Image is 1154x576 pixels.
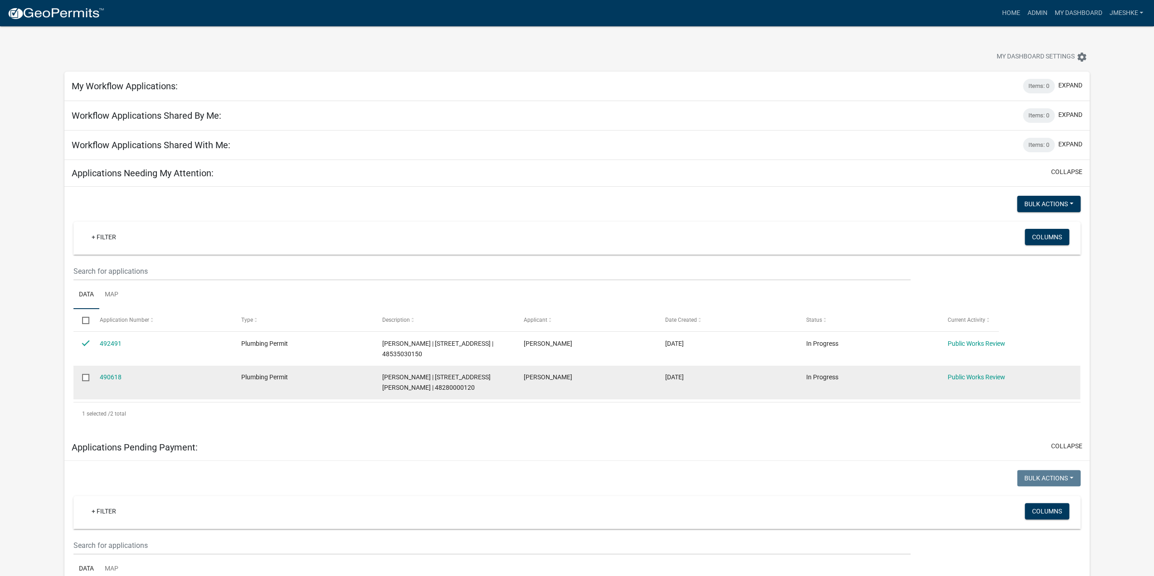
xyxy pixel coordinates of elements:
span: Plumbing Permit [241,340,287,347]
span: Application Number [100,317,149,323]
datatable-header-cell: Status [798,309,939,331]
span: In Progress [806,340,838,347]
button: collapse [1051,441,1082,451]
span: In Progress [806,373,838,381]
div: 2 total [73,402,1081,425]
span: Plumbing Permit [241,373,287,381]
h5: Applications Pending Payment: [72,442,198,453]
button: expand [1058,81,1082,90]
div: Items: 0 [1023,108,1055,123]
input: Search for applications [73,536,910,555]
a: My Dashboard [1051,5,1105,22]
datatable-header-cell: Application Number [91,309,233,331]
span: Type [241,317,253,323]
h5: Workflow Applications Shared With Me: [72,140,230,150]
datatable-header-cell: Applicant [515,309,657,331]
h5: My Workflow Applications: [72,81,178,92]
a: + Filter [84,229,123,245]
button: My Dashboard Settingssettings [989,48,1095,66]
button: Bulk Actions [1017,196,1081,212]
span: 10/14/2025 [665,340,683,347]
i: settings [1076,52,1087,63]
button: expand [1058,140,1082,149]
span: Beverly Hinshaw | 1905 S B CT | 48535030150 [382,340,493,358]
a: Data [73,281,99,310]
span: Current Activity [948,317,985,323]
a: jmeshke [1105,5,1147,22]
a: Home [998,5,1023,22]
span: Applicant [524,317,547,323]
span: Robin Horsch [524,373,572,381]
input: Search for applications [73,262,910,281]
a: Public Works Review [948,340,1005,347]
datatable-header-cell: Date Created [656,309,798,331]
span: Jennie Starman | 1212 STEPHEN CT | 48280000120 [382,373,491,391]
span: Description [382,317,410,323]
h5: Workflow Applications Shared By Me: [72,110,221,121]
button: Bulk Actions [1017,470,1081,486]
span: 10/09/2025 [665,373,683,381]
div: Items: 0 [1023,79,1055,93]
a: + Filter [84,503,123,519]
span: 1 selected / [82,411,110,417]
a: 490618 [100,373,122,381]
button: collapse [1051,167,1082,177]
div: Items: 0 [1023,138,1055,152]
div: collapse [64,187,1090,434]
a: Map [99,281,124,310]
a: Public Works Review [948,373,1005,381]
span: My Dashboard Settings [997,52,1075,63]
span: Robin Horsch [524,340,572,347]
span: Date Created [665,317,696,323]
button: expand [1058,110,1082,120]
span: Status [806,317,822,323]
datatable-header-cell: Description [374,309,515,331]
button: Columns [1025,503,1069,519]
a: Admin [1023,5,1051,22]
a: 492491 [100,340,122,347]
datatable-header-cell: Select [73,309,91,331]
button: Columns [1025,229,1069,245]
datatable-header-cell: Type [232,309,374,331]
datatable-header-cell: Current Activity [939,309,1081,331]
h5: Applications Needing My Attention: [72,168,214,179]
